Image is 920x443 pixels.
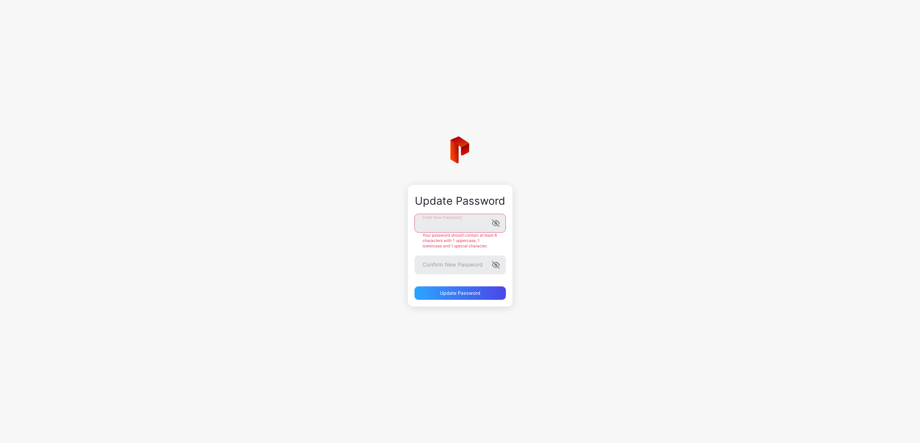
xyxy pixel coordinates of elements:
[492,219,500,227] button: Enter New Password
[414,214,506,233] input: Enter New Password
[414,233,506,249] div: Your password should contain at least 8 characters with 1 uppercase, 1 lowercase and 1 special ch...
[414,255,506,274] input: Confirm New Password
[414,286,506,300] button: Update Password
[440,290,480,296] div: Update Password
[492,261,500,269] button: Confirm New Password
[414,195,506,207] div: Update Password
